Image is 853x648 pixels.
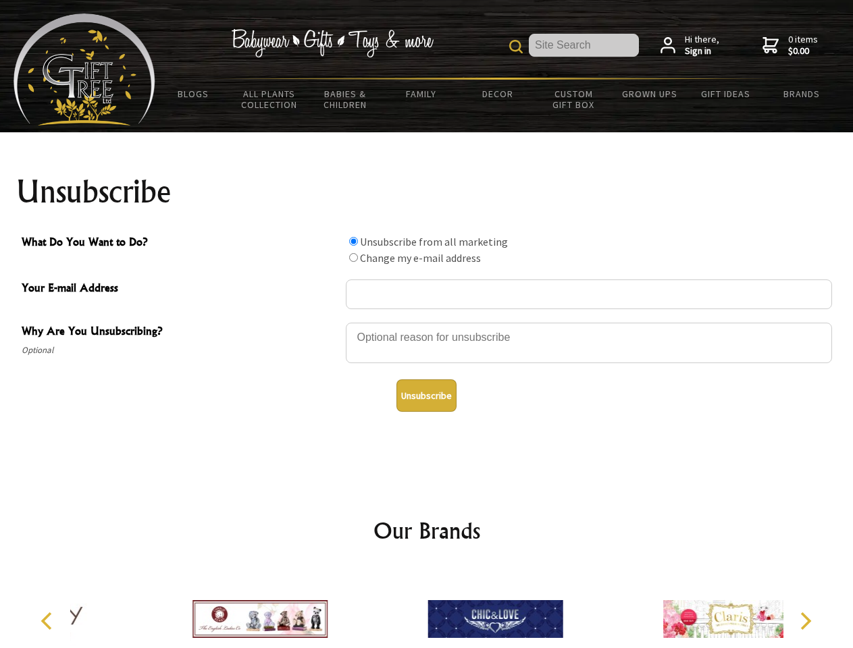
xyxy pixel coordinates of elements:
[22,234,339,253] span: What Do You Want to Do?
[360,235,508,248] label: Unsubscribe from all marketing
[685,45,719,57] strong: Sign in
[764,80,840,108] a: Brands
[790,606,820,636] button: Next
[788,45,818,57] strong: $0.00
[14,13,155,126] img: Babyware - Gifts - Toys and more...
[16,175,837,208] h1: Unsubscribe
[396,379,457,412] button: Unsubscribe
[34,606,63,636] button: Previous
[762,34,818,57] a: 0 items$0.00
[27,514,827,547] h2: Our Brands
[688,80,764,108] a: Gift Ideas
[384,80,460,108] a: Family
[685,34,719,57] span: Hi there,
[22,279,339,299] span: Your E-mail Address
[155,80,232,108] a: BLOGS
[307,80,384,119] a: Babies & Children
[349,237,358,246] input: What Do You Want to Do?
[611,80,688,108] a: Grown Ups
[349,253,358,262] input: What Do You Want to Do?
[509,40,523,53] img: product search
[22,323,339,342] span: Why Are You Unsubscribing?
[232,80,308,119] a: All Plants Collection
[22,342,339,358] span: Optional
[529,34,639,57] input: Site Search
[459,80,536,108] a: Decor
[788,33,818,57] span: 0 items
[536,80,612,119] a: Custom Gift Box
[231,29,434,57] img: Babywear - Gifts - Toys & more
[360,251,481,265] label: Change my e-mail address
[346,279,832,309] input: Your E-mail Address
[346,323,832,363] textarea: Why Are You Unsubscribing?
[661,34,719,57] a: Hi there,Sign in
